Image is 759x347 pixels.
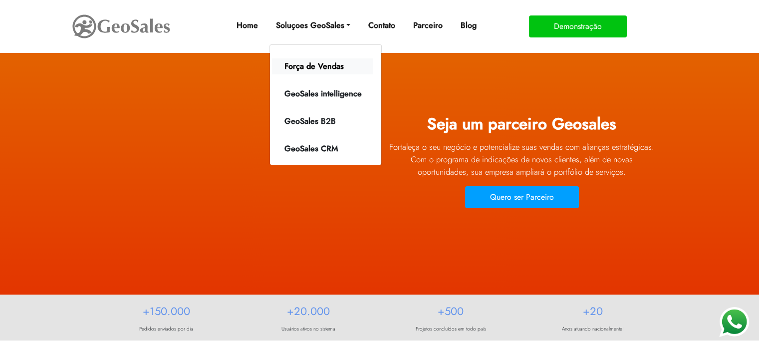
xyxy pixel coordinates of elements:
p: Anos atuando nacionalmente! [529,325,657,333]
a: Soluçoes GeoSales [271,15,354,35]
h2: +150.000 [103,305,230,323]
a: GeoSales B2B [272,113,373,129]
p: Fortaleça o seu negócio e potencialize suas vendas com alianças estratégicas. Com o programa de i... [387,141,657,178]
button: Demonstração [529,15,627,37]
p: Usuários ativos no sistema [245,325,372,333]
h2: +500 [387,305,514,323]
a: GeoSales CRM [272,141,373,157]
a: GeoSales intelligence [272,86,373,102]
p: Pedidos enviados por dia [103,325,230,333]
img: GeoSales [71,12,171,40]
h2: +20.000 [245,305,372,323]
button: Quero ser Parceiro [465,186,579,208]
img: WhatsApp [719,307,749,337]
a: Força de Vendas [272,58,373,74]
a: Blog [457,15,481,35]
a: Vagas [491,15,519,35]
p: Projetos concluídos em todo país [387,325,514,333]
h1: Seja um parceiro Geosales [387,114,657,138]
a: Home [232,15,261,35]
a: Parceiro [409,15,447,35]
a: Contato [364,15,399,35]
h2: +20 [529,305,657,323]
